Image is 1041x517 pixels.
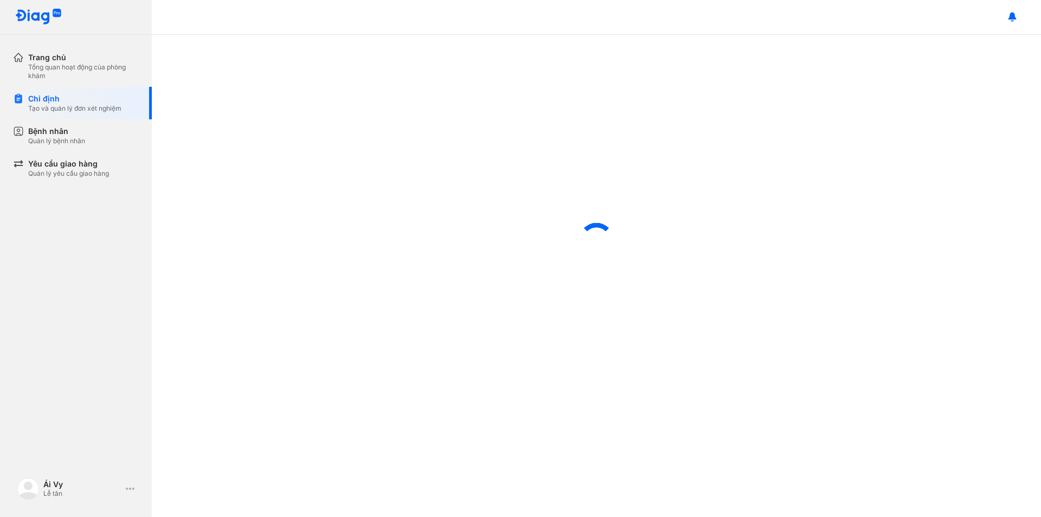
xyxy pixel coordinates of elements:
[28,93,121,104] div: Chỉ định
[28,137,85,145] div: Quản lý bệnh nhân
[28,126,85,137] div: Bệnh nhân
[28,158,109,169] div: Yêu cầu giao hàng
[28,52,139,63] div: Trang chủ
[43,489,121,498] div: Lễ tân
[15,9,62,25] img: logo
[28,104,121,113] div: Tạo và quản lý đơn xét nghiệm
[43,480,121,489] div: Ái Vy
[28,169,109,178] div: Quản lý yêu cầu giao hàng
[17,478,39,500] img: logo
[28,63,139,80] div: Tổng quan hoạt động của phòng khám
